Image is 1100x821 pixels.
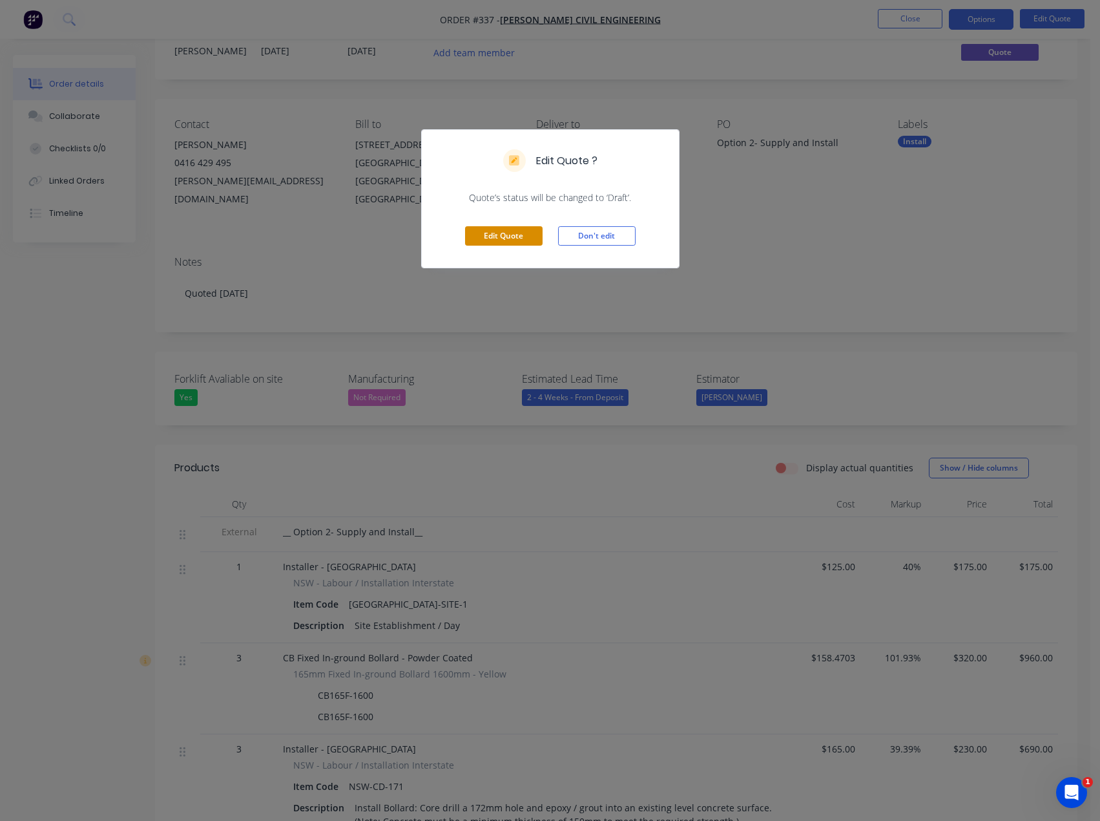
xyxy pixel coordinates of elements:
iframe: Intercom live chat [1056,777,1087,808]
button: Don't edit [558,226,636,246]
h5: Edit Quote ? [536,153,597,169]
span: 1 [1083,777,1093,787]
button: Edit Quote [465,226,543,246]
span: Quote’s status will be changed to ‘Draft’. [437,191,663,204]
